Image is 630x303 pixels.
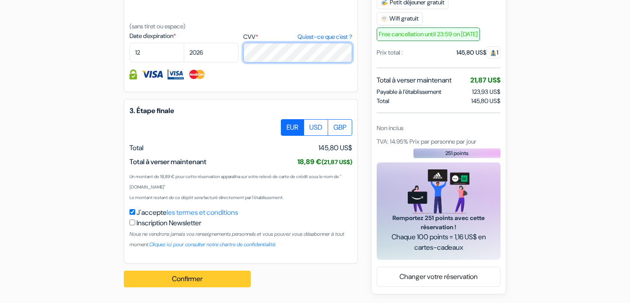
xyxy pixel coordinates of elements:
[129,107,352,115] h5: 3. Étape finale
[129,231,344,248] small: Nous ne vendrons jamais vos renseignements personnels et vous pouvez vous désabonner à tout moment.
[129,22,185,30] small: (sans tiret ou espace)
[322,158,352,166] small: (21,87 US$)
[281,119,352,136] div: Basic radio toggle button group
[129,195,283,200] small: Le montant restant de ce dépôt sera facturé directement par l'établissement.
[129,69,137,79] img: Information de carte de crédit entièrement encryptée et sécurisée
[281,119,304,136] label: EUR
[381,15,388,22] img: free_wifi.svg
[377,48,403,57] div: Prix total :
[387,213,490,232] span: Remportez 251 points avec cette réservation !
[124,271,251,287] button: Confirmer
[377,96,389,106] span: Total
[297,157,352,166] span: 18,89 €
[486,46,500,59] span: 1
[149,241,276,248] a: Cliquez ici pour consulter notre chartre de confidentialité.
[136,207,238,218] label: J'accepte
[445,149,469,157] span: 251 points
[377,138,476,145] span: TVA: 14.95% Prix par personne par jour
[377,269,500,285] a: Changer votre réservation
[471,96,500,106] span: 145,80 US$
[377,28,480,41] span: Free cancellation until 23:59 on [DATE]
[167,208,238,217] a: les termes et conditions
[136,218,201,228] label: Inscription Newsletter
[328,119,352,136] label: GBP
[188,69,206,79] img: Master Card
[129,143,143,152] span: Total
[387,232,490,253] span: Chaque 100 points = 1,16 US$ en cartes-cadeaux
[377,124,500,133] div: Non inclus
[129,31,238,41] label: Date d'expiration
[490,50,497,56] img: guest.svg
[456,48,500,57] div: 145,80 US$
[318,143,352,153] span: 145,80 US$
[304,119,328,136] label: USD
[377,12,423,25] span: Wifi gratuit
[472,88,500,96] span: 123,93 US$
[243,32,352,41] label: CVV
[377,75,451,86] span: Total à verser maintenant
[408,169,469,213] img: gift_card_hero_new.png
[129,174,341,190] small: Un montant de 18,89 € pour cette réservation apparaîtra sur votre relevé de carte de crédit sous ...
[129,157,206,166] span: Total à verser maintenant
[377,87,441,96] span: Payable à l’établissement
[297,32,352,41] a: Qu'est-ce que c'est ?
[168,69,183,79] img: Visa Electron
[141,69,163,79] img: Visa
[470,76,500,85] span: 21,87 US$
